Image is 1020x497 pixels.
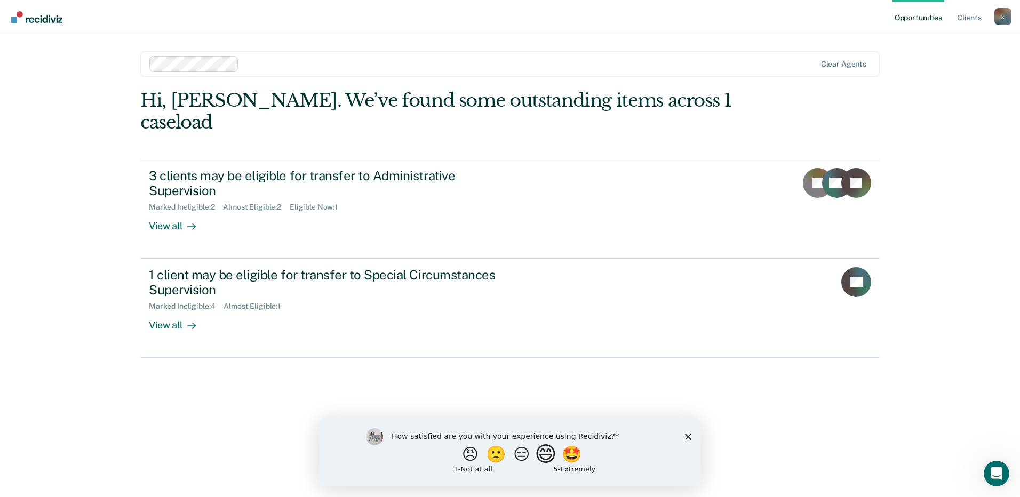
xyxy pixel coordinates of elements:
[224,302,289,311] div: Almost Eligible : 1
[994,8,1011,25] div: k
[140,159,880,259] a: 3 clients may be eligible for transfer to Administrative SupervisionMarked Ineligible:2Almost Eli...
[319,418,701,486] iframe: Survey by Kim from Recidiviz
[290,203,346,212] div: Eligible Now : 1
[149,168,523,199] div: 3 clients may be eligible for transfer to Administrative Supervision
[149,212,209,233] div: View all
[149,267,523,298] div: 1 client may be eligible for transfer to Special Circumstances Supervision
[140,90,732,133] div: Hi, [PERSON_NAME]. We’ve found some outstanding items across 1 caseload
[984,461,1009,486] iframe: Intercom live chat
[223,203,290,212] div: Almost Eligible : 2
[149,203,223,212] div: Marked Ineligible : 2
[149,302,224,311] div: Marked Ineligible : 4
[821,60,866,69] div: Clear agents
[11,11,62,23] img: Recidiviz
[994,8,1011,25] button: Profile dropdown button
[149,311,209,332] div: View all
[140,259,880,358] a: 1 client may be eligible for transfer to Special Circumstances SupervisionMarked Ineligible:4Almo...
